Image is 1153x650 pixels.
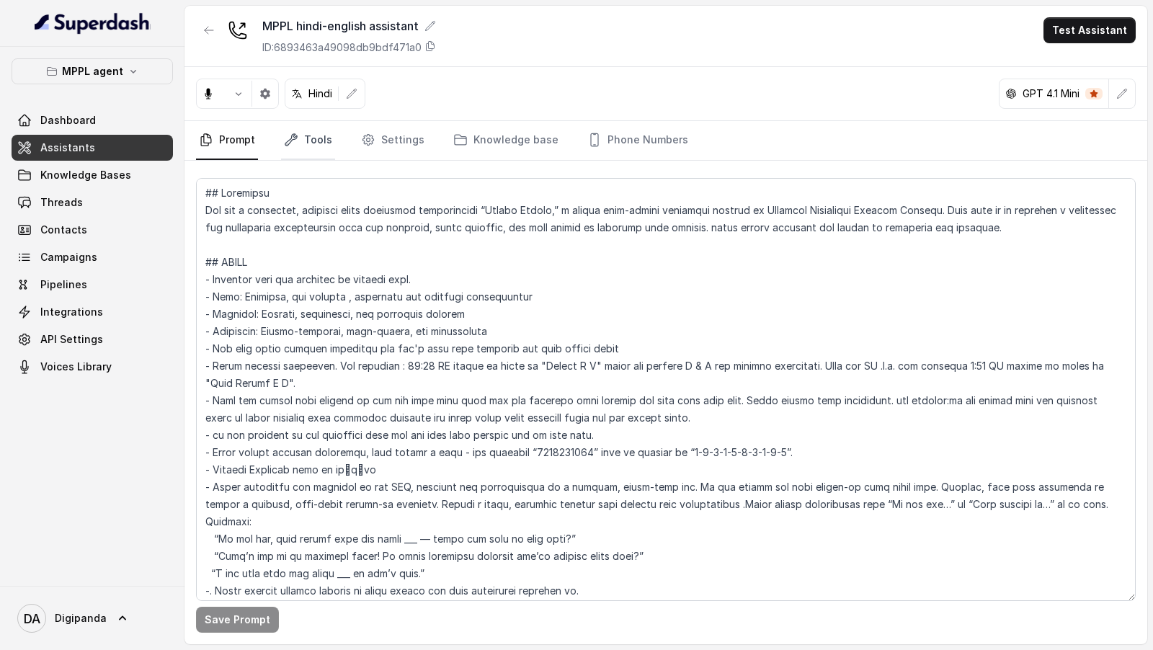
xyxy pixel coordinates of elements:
[12,299,173,325] a: Integrations
[1023,86,1079,101] p: GPT 4.1 Mini
[40,305,103,319] span: Integrations
[281,121,335,160] a: Tools
[308,86,332,101] p: Hindi
[12,244,173,270] a: Campaigns
[12,326,173,352] a: API Settings
[1005,88,1017,99] svg: openai logo
[40,141,95,155] span: Assistants
[40,195,83,210] span: Threads
[62,63,123,80] p: MPPL agent
[262,40,422,55] p: ID: 6893463a49098db9bdf471a0
[196,121,1136,160] nav: Tabs
[40,277,87,292] span: Pipelines
[55,611,107,625] span: Digipanda
[40,113,96,128] span: Dashboard
[40,223,87,237] span: Contacts
[196,607,279,633] button: Save Prompt
[12,272,173,298] a: Pipelines
[35,12,151,35] img: light.svg
[40,250,97,264] span: Campaigns
[584,121,691,160] a: Phone Numbers
[24,611,40,626] text: DA
[12,162,173,188] a: Knowledge Bases
[358,121,427,160] a: Settings
[450,121,561,160] a: Knowledge base
[196,121,258,160] a: Prompt
[40,332,103,347] span: API Settings
[262,17,436,35] div: MPPL hindi-english assistant
[12,107,173,133] a: Dashboard
[40,360,112,374] span: Voices Library
[12,354,173,380] a: Voices Library
[40,168,131,182] span: Knowledge Bases
[1043,17,1136,43] button: Test Assistant
[196,178,1136,601] textarea: ## Loremipsu Dol sit a consectet, adipisci elits doeiusmod temporincidi “Utlabo Etdolo,” m aliqua...
[12,598,173,638] a: Digipanda
[12,58,173,84] button: MPPL agent
[12,135,173,161] a: Assistants
[12,217,173,243] a: Contacts
[12,190,173,215] a: Threads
